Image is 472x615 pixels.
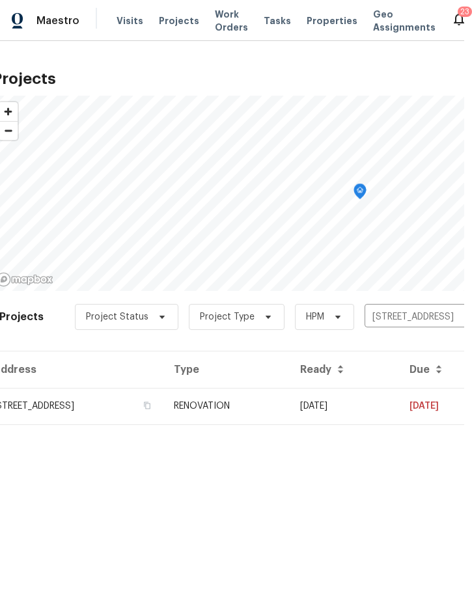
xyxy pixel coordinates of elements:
[306,310,324,323] span: HPM
[290,351,399,388] th: Ready
[215,8,248,34] span: Work Orders
[36,14,79,27] span: Maestro
[163,351,290,388] th: Type
[307,14,357,27] span: Properties
[163,388,290,424] td: RENOVATION
[290,388,399,424] td: Acq COE 2025-10-15T00:00:00.000Z
[264,16,291,25] span: Tasks
[141,400,153,411] button: Copy Address
[354,184,367,204] div: Map marker
[460,5,469,18] div: 23
[86,310,148,323] span: Project Status
[200,310,255,323] span: Project Type
[159,14,199,27] span: Projects
[373,8,436,34] span: Geo Assignments
[117,14,143,27] span: Visits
